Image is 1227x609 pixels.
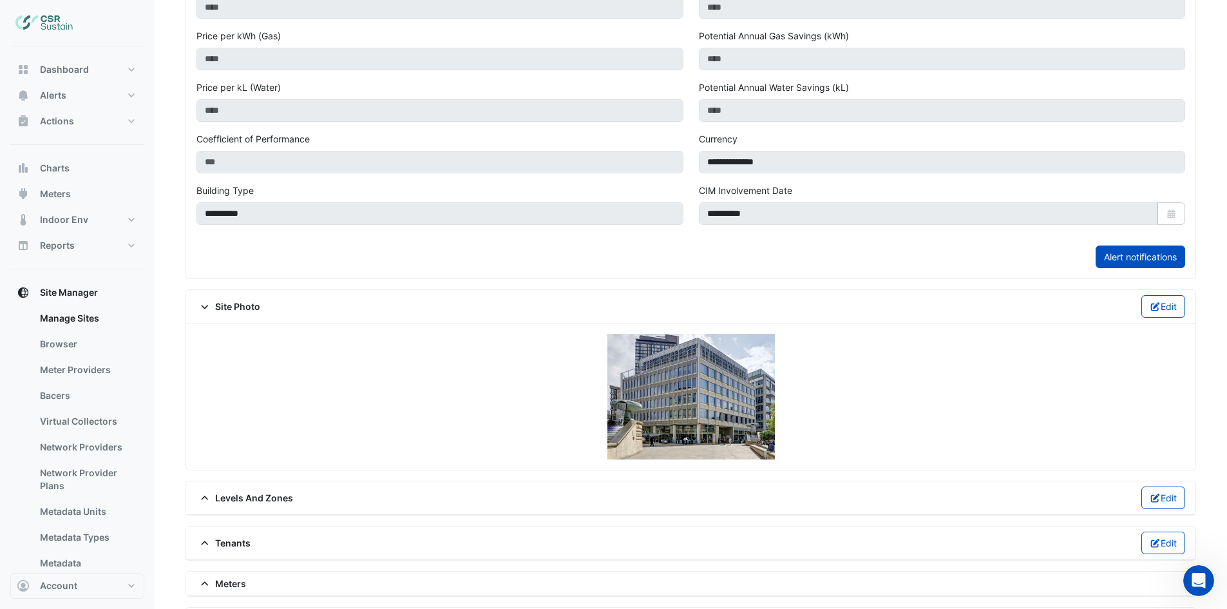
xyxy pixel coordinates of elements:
button: Home [202,5,226,30]
app-icon: Dashboard [17,63,30,76]
span: Account [40,579,77,592]
a: Virtual Collectors [30,409,144,434]
p: Active over [DATE] [62,16,140,29]
a: Browser [30,331,144,357]
button: Alerts [10,82,144,108]
app-icon: Alerts [17,89,30,102]
span: Alerts [40,89,66,102]
span: Meters [40,188,71,200]
div: Forgot PasswordSteps required to reset your password [21,139,200,200]
button: Dashboard [10,57,144,82]
button: go back [8,5,33,30]
button: Indoor Env [10,207,144,233]
button: Account [10,573,144,599]
a: Meter Providers [30,357,144,383]
span: Levels And Zones [196,491,293,505]
span: Steps required to reset your password [34,164,161,188]
button: Edit [1141,295,1186,318]
span: Site Manager [40,286,98,299]
img: Company Logo [15,10,73,36]
button: Start recording [82,422,92,432]
app-icon: Site Manager [17,286,30,299]
a: Bacers [30,383,144,409]
a: Metadata Types [30,525,144,550]
a: Network Providers [30,434,144,460]
button: Actions [10,108,144,134]
label: Building Type [196,184,254,197]
button: Gif picker [41,422,51,432]
button: Charts [10,155,144,181]
button: Meters [10,181,144,207]
a: Alert notifications [1096,246,1185,268]
app-icon: Reports [17,239,30,252]
button: Site Manager [10,280,144,305]
div: Forgot Password [34,150,187,163]
app-icon: Indoor Env [17,213,30,226]
span: Reports [40,239,75,252]
div: Having trouble logging in? Enter your email above and click "Submit" to receive your password res... [21,82,201,132]
span: Actions [40,115,74,128]
label: Coefficient of Performance [196,132,310,146]
button: Send a message… [221,417,242,438]
div: CIM • 1m ago [21,197,74,204]
span: Meters [196,577,246,590]
div: CIM says… [10,74,247,222]
span: Site Photo [196,300,260,313]
label: Potential Annual Water Savings (kL) [699,81,849,94]
label: Currency [699,132,737,146]
img: Profile image for CIM [37,7,57,28]
label: Price per kL (Water) [196,81,281,94]
a: Network Provider Plans [30,460,144,499]
a: Manage Sites [30,305,144,331]
img: site-photo.png [607,334,775,459]
textarea: Message… [11,395,247,417]
button: Upload attachment [61,422,71,432]
button: Reports [10,233,144,258]
a: Metadata [30,550,144,576]
iframe: Intercom live chat [1183,565,1214,596]
div: Having trouble logging in? Enter your email above and click "Submit" to receive your password res... [10,74,211,194]
span: Dashboard [40,63,89,76]
button: Emoji picker [20,422,30,432]
app-icon: Meters [17,188,30,200]
span: Charts [40,162,70,175]
label: Price per kWh (Gas) [196,29,281,43]
span: Tenants [196,536,251,550]
span: Indoor Env [40,213,88,226]
h1: CIM [62,6,81,16]
button: Edit [1141,487,1186,509]
label: Potential Annual Gas Savings (kWh) [699,29,849,43]
app-icon: Actions [17,115,30,128]
button: Edit [1141,532,1186,554]
app-icon: Charts [17,162,30,175]
div: Close [226,5,249,28]
label: CIM Involvement Date [699,184,792,197]
a: Metadata Units [30,499,144,525]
